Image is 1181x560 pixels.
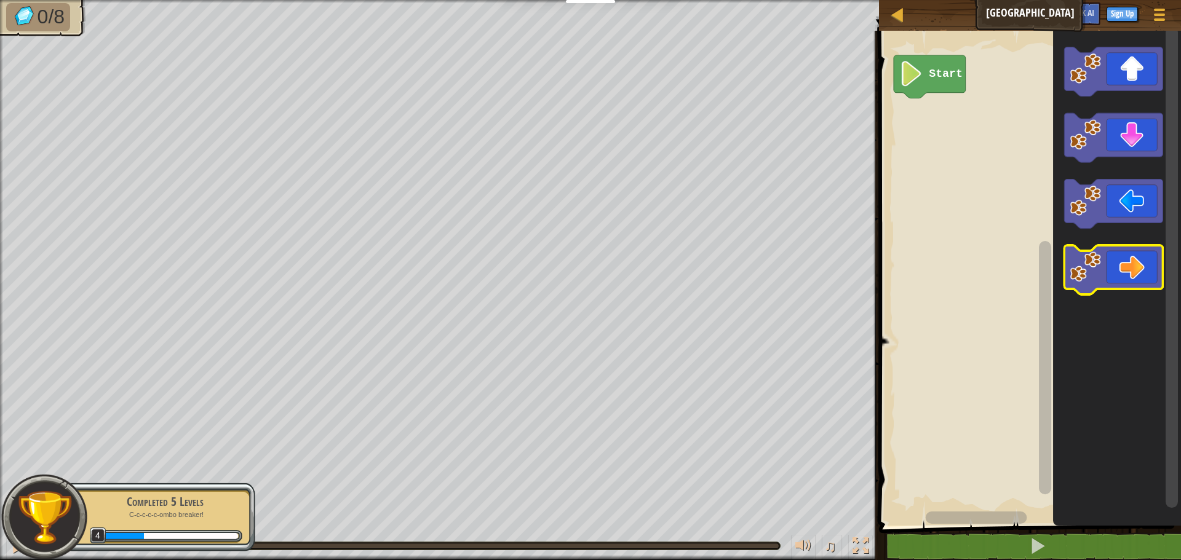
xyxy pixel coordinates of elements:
[875,25,1181,526] div: Blockly Workspace
[1073,7,1094,18] span: Ask AI
[87,510,242,519] p: C-c-c-c-c-ombo breaker!
[1067,2,1100,25] button: Ask AI
[17,489,73,545] img: trophy.png
[822,535,843,560] button: ♫
[824,537,837,555] span: ♫
[848,535,873,560] button: Toggle fullscreen
[1107,7,1138,22] button: Sign Up
[791,535,816,560] button: Adjust volume
[6,3,70,31] li: Collect the gems.
[38,6,65,28] span: 0/8
[929,68,963,80] text: Start
[1144,2,1175,31] button: Show game menu
[87,493,242,510] div: Completed 5 Levels
[90,527,106,544] span: 4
